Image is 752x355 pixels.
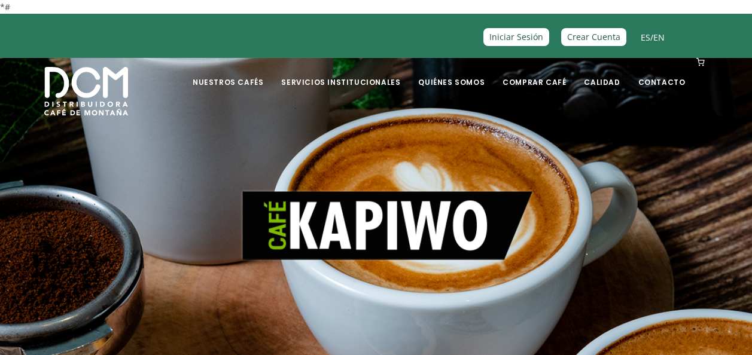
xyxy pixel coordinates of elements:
[641,32,650,43] a: ES
[653,32,665,43] a: EN
[411,59,492,87] a: Quiénes Somos
[631,59,693,87] a: Contacto
[274,59,407,87] a: Servicios Institucionales
[483,28,549,45] a: Iniciar Sesión
[577,59,627,87] a: Calidad
[495,59,573,87] a: Comprar Café
[185,59,270,87] a: Nuestros Cafés
[561,28,626,45] a: Crear Cuenta
[641,30,665,44] span: /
